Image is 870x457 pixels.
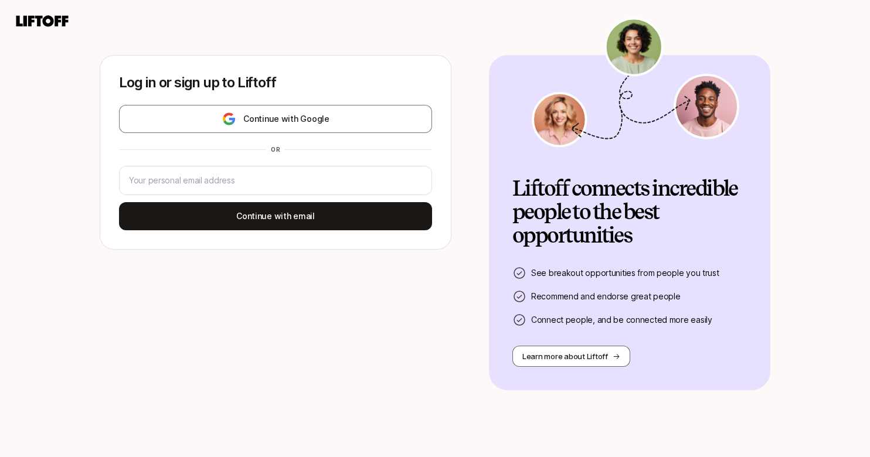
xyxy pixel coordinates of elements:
p: Connect people, and be connected more easily [531,313,712,327]
img: signup-banner [530,17,741,148]
button: Learn more about Liftoff [512,346,630,367]
button: Continue with Google [119,105,432,133]
p: See breakout opportunities from people you trust [531,266,719,280]
p: Log in or sign up to Liftoff [119,74,432,91]
h2: Liftoff connects incredible people to the best opportunities [512,177,747,247]
div: or [266,145,285,154]
button: Continue with email [119,202,432,230]
img: google-logo [222,112,236,126]
p: Recommend and endorse great people [531,289,680,303]
input: Your personal email address [129,173,422,187]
